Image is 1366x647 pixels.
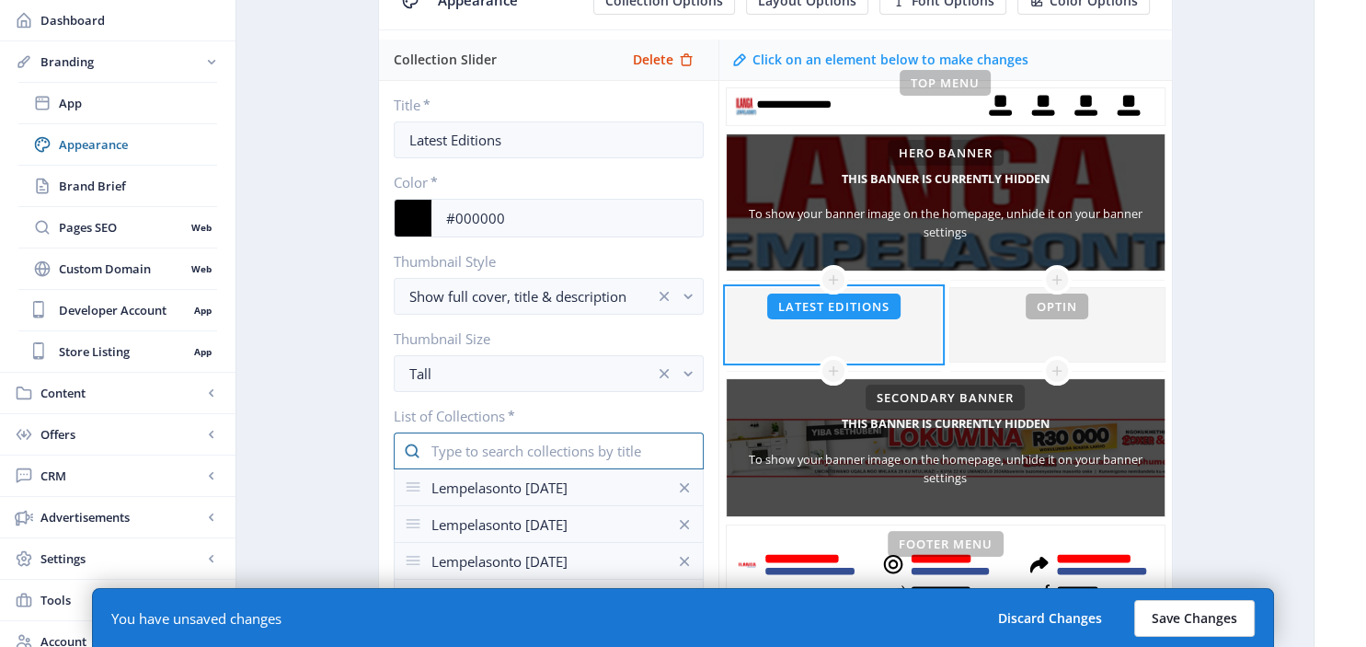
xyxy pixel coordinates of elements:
[40,11,221,29] span: Dashboard
[394,278,704,315] button: Show full cover, title & descriptionclear
[59,342,188,361] span: Store Listing
[655,287,673,306] nb-icon: clear
[727,450,1165,487] div: To show your banner image on the homepage, unhide it on your banner settings
[18,290,217,330] a: Developer AccountApp
[1134,600,1255,637] button: Save Changes
[18,124,217,165] a: Appearance
[59,218,185,237] span: Pages SEO
[188,301,217,319] nb-badge: App
[40,549,202,568] span: Settings
[59,301,188,319] span: Developer Account
[431,470,666,505] div: Lempelasonto [DATE]
[394,433,704,469] input: Type to search collections by title
[18,207,217,248] a: Pages SEOWeb
[431,544,666,579] div: Lempelasonto [DATE]
[394,252,689,271] label: Thumbnail Style
[188,342,217,361] nb-badge: App
[431,581,666,616] div: Lempelasonto [DATE]
[185,218,217,237] nb-badge: Web
[40,384,202,402] span: Content
[633,52,673,67] span: Delete
[18,83,217,123] a: App
[40,591,202,609] span: Tools
[59,177,217,195] span: Brand Brief
[40,467,202,485] span: CRM
[18,166,217,206] a: Brand Brief
[394,121,704,158] input: Your Title ...
[409,363,655,385] div: Tall
[655,364,673,383] nb-icon: clear
[394,96,689,114] label: Title
[111,609,281,628] div: You have unsaved changes
[394,329,689,348] label: Thumbnail Size
[18,331,217,372] a: Store ListingApp
[40,425,202,444] span: Offers
[431,507,666,542] div: Lempelasonto [DATE]
[842,164,1050,193] h5: This banner is currently hidden
[409,285,655,307] div: Show full cover, title & description
[619,45,707,75] button: Delete
[727,204,1165,241] div: To show your banner image on the homepage, unhide it on your banner settings
[59,135,217,154] span: Appearance
[59,94,217,112] span: App
[40,508,202,526] span: Advertisements
[185,260,217,278] nb-badge: Web
[394,407,689,425] label: List of Collections
[394,40,619,80] div: Collection Slider
[40,52,202,71] span: Branding
[59,260,185,278] span: Custom Domain
[394,173,689,191] label: Color
[18,248,217,289] a: Custom DomainWeb
[752,51,1028,69] div: Click on an element below to make changes
[431,201,703,236] input: #FFFFFF
[842,409,1050,438] h5: This banner is currently hidden
[981,600,1119,637] button: Discard Changes
[394,355,704,392] button: Tallclear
